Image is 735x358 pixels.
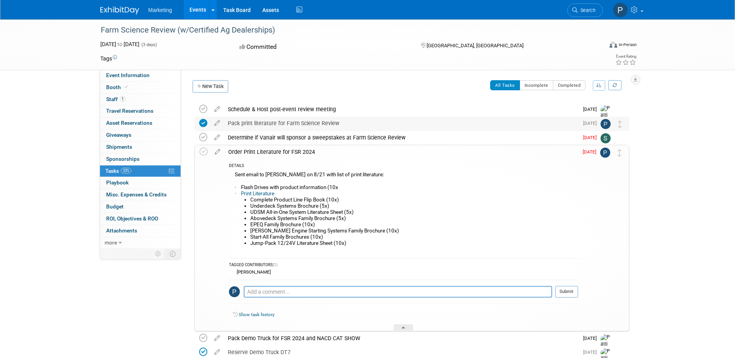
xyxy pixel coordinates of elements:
[601,133,611,143] img: Sara Tilden
[229,170,578,254] div: Sent email to [PERSON_NAME] on 8/21 with list of print literature: · Flash Drives with product in...
[490,80,520,90] button: All Tasks
[100,201,181,213] a: Budget
[100,237,181,249] a: more
[553,80,586,90] button: Completed
[557,40,637,52] div: Event Format
[106,191,167,198] span: Misc. Expenses & Credits
[224,332,578,345] div: Pack Demo Truck for FSR 2024 and NACD CAT SHOW
[148,7,172,13] span: Marketing
[224,117,578,130] div: Pack print literature for Farm Science Review
[210,120,224,127] a: edit
[601,119,611,129] img: Paige Behrendt
[100,213,181,225] a: ROI, Objectives & ROO
[100,177,181,189] a: Playbook
[224,131,578,144] div: Determine if Vanair will sponsor a sweepstakes at Farm Science Review
[100,82,181,93] a: Booth
[235,191,274,196] a: · Print Literature
[116,41,124,47] span: to
[100,105,181,117] a: Travel Reservations
[583,349,601,355] span: [DATE]
[229,262,578,269] div: TAGGED CONTRIBUTORS
[618,42,637,48] div: In-Person
[100,141,181,153] a: Shipments
[224,103,578,116] div: Schedule & Host post-event review meeting
[583,107,601,112] span: [DATE]
[578,7,596,13] span: Search
[583,120,601,126] span: [DATE]
[618,149,621,157] i: Move task
[100,165,181,177] a: Tasks33%
[210,134,224,141] a: edit
[106,96,126,102] span: Staff
[106,179,129,186] span: Playbook
[100,41,139,47] span: [DATE] [DATE]
[427,43,523,48] span: [GEOGRAPHIC_DATA], [GEOGRAPHIC_DATA]
[100,7,139,14] img: ExhibitDay
[273,263,277,267] span: (1)
[250,228,578,234] li: [PERSON_NAME] Engine Starting Systems Family Brochure (10x)
[609,41,617,48] img: Format-Inperson.png
[100,94,181,105] a: Staff1
[165,249,181,259] td: Toggle Event Tabs
[250,203,578,209] li: Underdeck Systems Brochure (5x)
[239,312,274,317] a: Show task history
[250,234,578,240] li: Start-All Family Brochures (10x)
[250,197,578,203] li: Complete Product Line Flip Book (10x)
[250,240,578,246] li: Jump-Pack 12/24V Literature Sheet (10x)
[229,286,240,297] img: Paige Behrendt
[106,132,131,138] span: Giveaways
[100,55,117,62] td: Tags
[106,108,153,114] span: Travel Reservations
[106,84,130,90] span: Booth
[106,72,150,78] span: Event Information
[106,203,124,210] span: Budget
[151,249,165,259] td: Personalize Event Tab Strip
[211,148,224,155] a: edit
[608,80,621,90] a: Refresh
[224,145,578,158] div: Order Print Literature for FSR 2024
[106,120,152,126] span: Asset Reservations
[601,105,612,133] img: Patti Baxter
[567,3,603,17] a: Search
[100,189,181,201] a: Misc. Expenses & Credits
[98,23,591,37] div: Farm Science Review (w/Certified Ag Dealerships)
[120,96,126,102] span: 1
[250,209,578,215] li: UDSM All-in-One System Literature Sheet (5x)
[613,3,628,17] img: Paige Behrendt
[210,335,224,342] a: edit
[106,227,137,234] span: Attachments
[237,40,408,54] div: Committed
[618,120,622,128] i: Move task
[105,239,117,246] span: more
[583,336,601,341] span: [DATE]
[583,149,600,155] span: [DATE]
[121,168,131,174] span: 33%
[124,85,128,89] i: Booth reservation complete
[100,225,181,237] a: Attachments
[250,215,578,222] li: Abovedeck Systems Family Brochure (5x)
[106,144,132,150] span: Shipments
[100,129,181,141] a: Giveaways
[100,153,181,165] a: Sponsorships
[235,269,271,275] div: [PERSON_NAME]
[100,70,181,81] a: Event Information
[210,106,224,113] a: edit
[141,42,157,47] span: (3 days)
[100,117,181,129] a: Asset Reservations
[106,215,158,222] span: ROI, Objectives & ROO
[520,80,553,90] button: Incomplete
[583,135,601,140] span: [DATE]
[600,148,610,158] img: Paige Behrendt
[210,349,224,356] a: edit
[105,168,131,174] span: Tasks
[615,55,636,59] div: Event Rating
[106,156,139,162] span: Sponsorships
[229,163,578,170] div: DETAILS
[555,286,578,298] button: Submit
[193,80,228,93] a: New Task
[250,222,578,228] li: EPEQ Family Brochure (10x)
